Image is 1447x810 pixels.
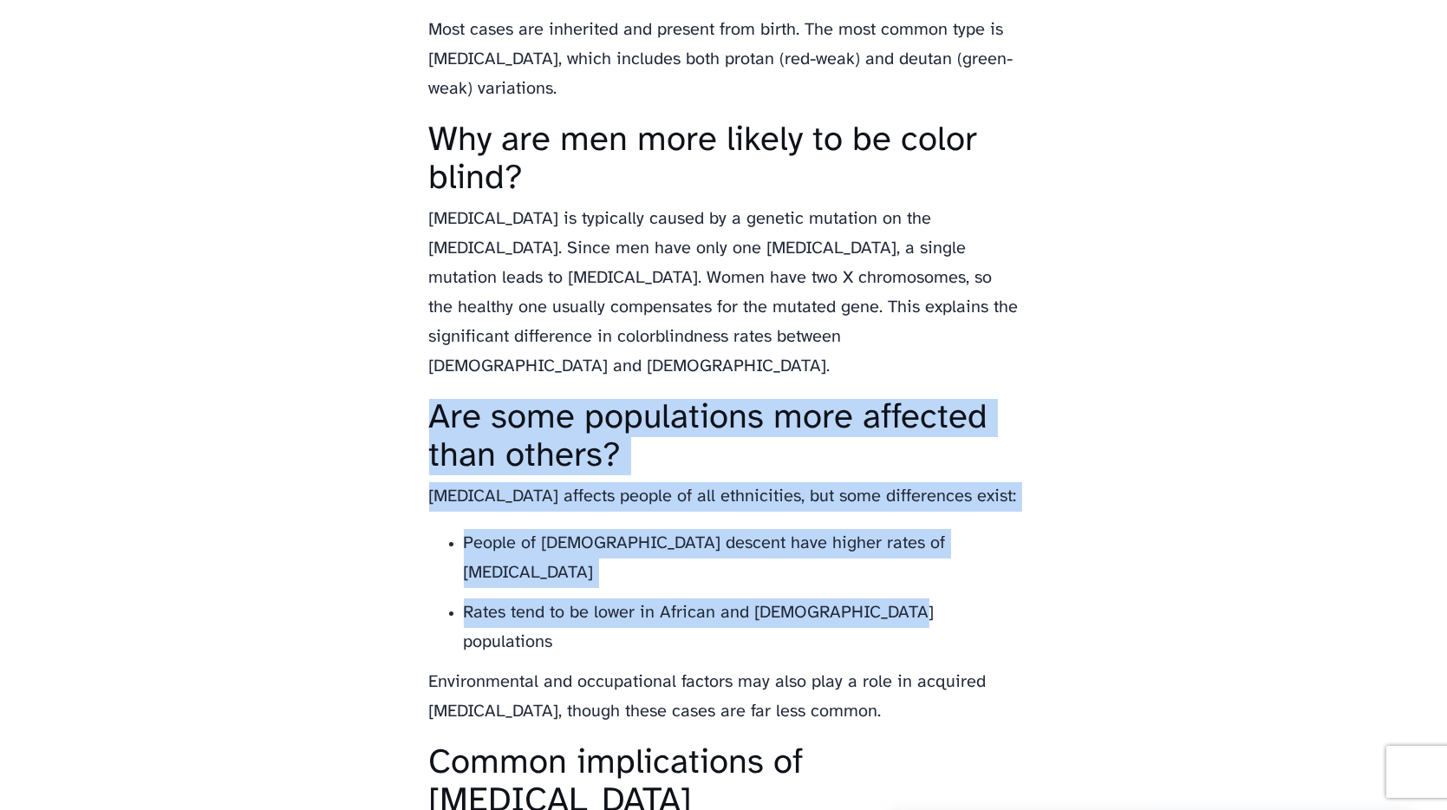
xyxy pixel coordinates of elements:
h2: Are some populations more affected than others? [429,399,1019,475]
li: People of [DEMOGRAPHIC_DATA] descent have higher rates of [MEDICAL_DATA] [464,529,1019,588]
li: Rates tend to be lower in African and [DEMOGRAPHIC_DATA] populations [464,598,1019,657]
p: [MEDICAL_DATA] is typically caused by a genetic mutation on the [MEDICAL_DATA]. Since men have on... [429,205,1019,382]
p: [MEDICAL_DATA] affects people of all ethnicities, but some differences exist: [429,482,1019,512]
h2: Why are men more likely to be color blind? [429,121,1019,198]
p: Environmental and occupational factors may also play a role in acquired [MEDICAL_DATA], though th... [429,668,1019,727]
p: Most cases are inherited and present from birth. The most common type is [MEDICAL_DATA], which in... [429,16,1019,104]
